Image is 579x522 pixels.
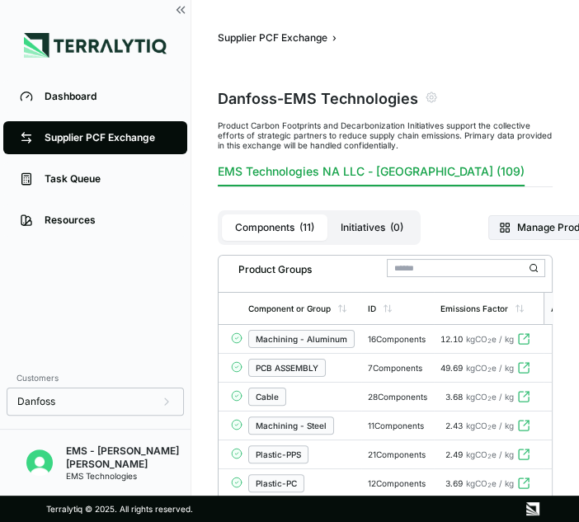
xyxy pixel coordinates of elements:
[66,471,191,481] div: EMS Technologies
[440,363,463,373] span: 49.69
[466,449,514,459] span: kgCO e / kg
[368,392,427,402] div: 28 Components
[45,172,171,186] div: Task Queue
[17,395,55,408] span: Danfoss
[390,221,403,234] span: ( 0 )
[368,421,427,430] div: 11 Components
[218,163,525,186] button: EMS Technologies NA LLC - [GEOGRAPHIC_DATA] (109)
[256,449,301,459] div: Plastic-PPS
[327,214,417,241] button: Initiatives(0)
[368,334,427,344] div: 16 Components
[487,424,492,431] sub: 2
[445,449,463,459] span: 2.49
[299,221,314,234] span: ( 11 )
[487,453,492,460] sub: 2
[45,131,171,144] div: Supplier PCF Exchange
[368,363,427,373] div: 7 Components
[466,392,514,402] span: kgCO e / kg
[445,421,463,430] span: 2.43
[487,482,492,489] sub: 2
[445,392,463,402] span: 3.68
[218,120,553,150] div: Product Carbon Footprints and Decarbonization Initiatives support the collective efforts of strat...
[466,363,514,373] span: kgCO e / kg
[440,303,508,313] div: Emissions Factor
[24,33,167,58] img: Logo
[466,421,514,430] span: kgCO e / kg
[20,443,59,482] button: Open user button
[225,256,312,276] div: Product Groups
[45,214,171,227] div: Resources
[332,31,337,45] span: ›
[26,449,53,476] img: EMS - Louis Chen
[368,303,376,313] div: ID
[256,334,347,344] div: Machining - Aluminum
[66,444,191,471] div: EMS - [PERSON_NAME] [PERSON_NAME]
[7,368,184,388] div: Customers
[248,303,331,313] div: Component or Group
[256,392,279,402] div: Cable
[222,214,327,241] button: Components(11)
[466,334,514,344] span: kgCO e / kg
[218,31,327,45] button: Supplier PCF Exchange
[256,478,297,488] div: Plastic-PC
[368,478,427,488] div: 12 Components
[487,395,492,402] sub: 2
[256,363,318,373] div: PCB ASSEMBLY
[466,478,514,488] span: kgCO e / kg
[45,90,171,103] div: Dashboard
[440,334,463,344] span: 12.10
[256,421,327,430] div: Machining - Steel
[368,449,427,459] div: 21 Components
[445,478,463,488] span: 3.69
[218,86,418,109] div: Danfoss - EMS Technologies
[487,337,492,345] sub: 2
[487,366,492,374] sub: 2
